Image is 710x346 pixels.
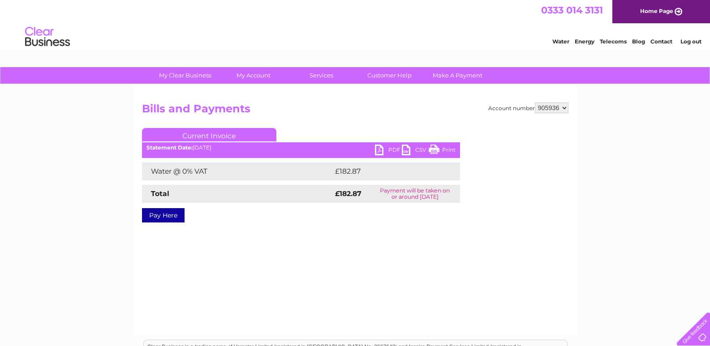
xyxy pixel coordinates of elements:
a: Current Invoice [142,128,276,141]
td: Water @ 0% VAT [142,162,333,180]
div: Clear Business is a trading name of Verastar Limited (registered in [GEOGRAPHIC_DATA] No. 3667643... [144,5,567,43]
a: Log out [680,38,701,45]
td: Payment will be taken on or around [DATE] [370,185,460,203]
a: Customer Help [353,67,426,84]
img: logo.png [25,23,70,51]
a: Pay Here [142,208,185,222]
h2: Bills and Payments [142,103,568,120]
a: My Clear Business [148,67,222,84]
strong: Total [151,189,169,198]
a: PDF [375,145,402,158]
a: Services [284,67,358,84]
td: £182.87 [333,162,443,180]
a: Telecoms [600,38,627,45]
a: Water [552,38,569,45]
a: 0333 014 3131 [541,4,603,16]
a: Make A Payment [421,67,495,84]
a: Print [429,145,456,158]
b: Statement Date: [146,144,193,151]
div: [DATE] [142,145,460,151]
a: My Account [216,67,290,84]
strong: £182.87 [335,189,361,198]
a: Contact [650,38,672,45]
a: Blog [632,38,645,45]
div: Account number [488,103,568,113]
a: CSV [402,145,429,158]
a: Energy [575,38,594,45]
